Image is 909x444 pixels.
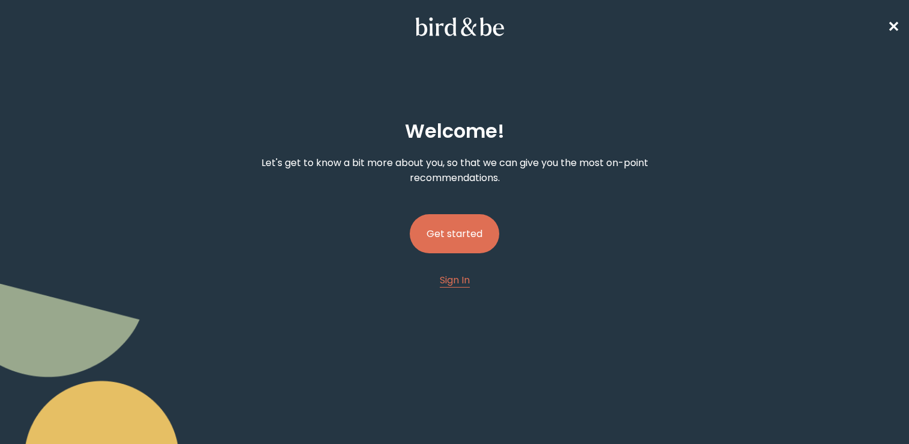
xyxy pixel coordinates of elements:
[440,273,470,288] a: Sign In
[440,273,470,287] span: Sign In
[405,117,505,146] h2: Welcome !
[410,214,499,253] button: Get started
[237,155,672,185] p: Let's get to know a bit more about you, so that we can give you the most on-point recommendations.
[887,16,899,37] a: ✕
[849,387,897,432] iframe: Gorgias live chat messenger
[410,195,499,273] a: Get started
[887,17,899,37] span: ✕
